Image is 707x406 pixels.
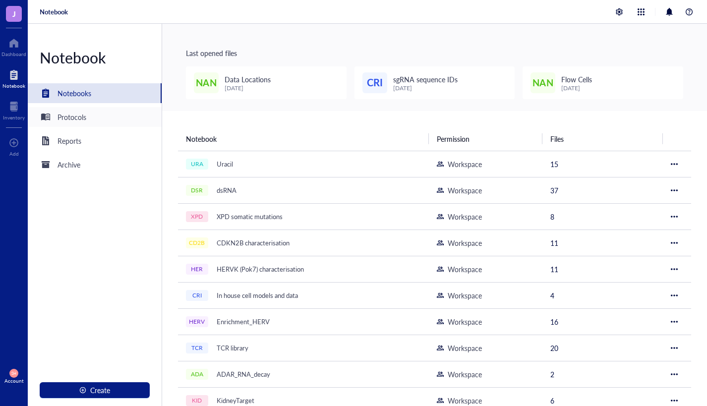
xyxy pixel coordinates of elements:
span: SH [11,371,16,375]
td: 8 [542,203,663,230]
td: 2 [542,361,663,387]
td: 15 [542,151,663,177]
div: ADAR_RNA_decay [212,367,275,381]
span: Create [90,386,110,394]
div: Workspace [448,159,482,170]
td: 20 [542,335,663,361]
div: Workspace [448,211,482,222]
th: Permission [429,127,542,151]
div: Notebook [2,83,25,89]
div: Add [9,151,19,157]
div: Workspace [448,237,482,248]
button: Create [40,382,150,398]
div: Workspace [448,316,482,327]
div: In house cell models and data [212,289,302,302]
a: Archive [28,155,162,174]
span: NAN [533,75,553,90]
div: Workspace [448,369,482,380]
div: Dashboard [1,51,26,57]
td: 11 [542,256,663,282]
a: Reports [28,131,162,151]
td: 16 [542,308,663,335]
div: HERVK (Pok7) characterisation [212,262,308,276]
div: [DATE] [393,85,458,92]
a: Inventory [3,99,25,120]
div: Enrichment_HERV [212,315,274,329]
span: Data Locations [225,74,271,84]
div: Protocols [58,112,86,122]
div: TCR library [212,341,253,355]
div: [DATE] [225,85,271,92]
a: Notebook [40,7,68,16]
a: Protocols [28,107,162,127]
div: Last opened files [186,48,683,58]
div: Workspace [448,395,482,406]
span: NAN [196,75,216,90]
div: Account [4,378,24,384]
div: Uracil [212,157,237,171]
div: Notebooks [58,88,91,99]
th: Notebook [178,127,429,151]
div: Notebook [28,48,162,67]
th: Files [542,127,663,151]
span: Flow Cells [561,74,592,84]
div: Workspace [448,185,482,196]
a: Dashboard [1,35,26,57]
td: 4 [542,282,663,308]
div: Workspace [448,290,482,301]
div: [DATE] [561,85,592,92]
div: Reports [58,135,81,146]
a: Notebooks [28,83,162,103]
div: Workspace [448,343,482,353]
div: CDKN2B characterisation [212,236,294,250]
td: 37 [542,177,663,203]
div: Inventory [3,115,25,120]
a: Notebook [2,67,25,89]
div: XPD somatic mutations [212,210,287,224]
div: Archive [58,159,80,170]
span: sgRNA sequence IDs [393,74,458,84]
td: 11 [542,230,663,256]
div: Workspace [448,264,482,275]
span: CRI [367,75,383,90]
span: J [12,7,16,20]
div: dsRNA [212,183,241,197]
